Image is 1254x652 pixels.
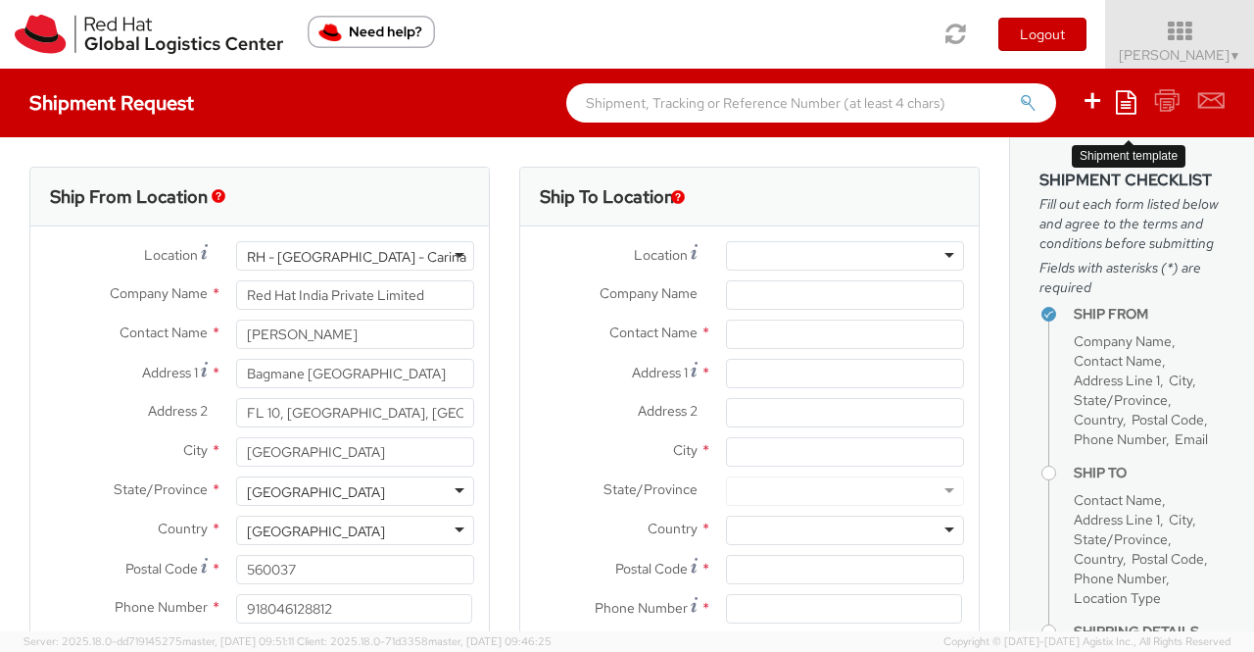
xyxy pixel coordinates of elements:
[638,402,698,420] span: Address 2
[1074,411,1123,428] span: Country
[1132,411,1204,428] span: Postal Code
[600,284,698,302] span: Company Name
[114,480,208,498] span: State/Province
[1074,391,1168,409] span: State/Province
[1039,172,1225,189] h3: Shipment Checklist
[182,634,294,648] span: master, [DATE] 09:51:11
[120,324,208,341] span: Contact Name
[943,634,1230,650] span: Copyright © [DATE]-[DATE] Agistix Inc., All Rights Reserved
[115,598,208,616] span: Phone Number
[428,634,552,648] span: master, [DATE] 09:46:25
[1074,530,1168,548] span: State/Province
[632,364,688,381] span: Address 1
[595,599,688,617] span: Phone Number
[1074,550,1123,568] span: Country
[998,18,1086,51] button: Logout
[566,83,1056,123] input: Shipment, Tracking or Reference Number (at least 4 chars)
[1074,466,1225,480] h4: Ship To
[1074,570,1166,587] span: Phone Number
[1074,352,1162,370] span: Contact Name
[144,246,198,264] span: Location
[183,441,208,459] span: City
[110,284,208,302] span: Company Name
[1074,332,1172,350] span: Company Name
[125,560,198,577] span: Postal Code
[50,187,208,207] h3: Ship From Location
[1230,48,1241,64] span: ▼
[1074,430,1166,448] span: Phone Number
[609,324,698,341] span: Contact Name
[1039,258,1225,297] span: Fields with asterisks (*) are required
[1074,625,1225,639] h4: Shipping Details
[15,15,283,54] img: rh-logistics-00dfa346123c4ec078e1.svg
[603,480,698,498] span: State/Province
[540,187,674,207] h3: Ship To Location
[247,522,385,541] div: [GEOGRAPHIC_DATA]
[1169,372,1192,389] span: City
[24,634,294,648] span: Server: 2025.18.0-dd719145275
[1119,46,1241,64] span: [PERSON_NAME]
[1074,511,1160,528] span: Address Line 1
[673,441,698,459] span: City
[1074,372,1160,389] span: Address Line 1
[615,560,688,577] span: Postal Code
[1074,589,1161,607] span: Location Type
[1074,491,1162,509] span: Contact Name
[634,246,688,264] span: Location
[1039,194,1225,253] span: Fill out each form listed below and agree to the terms and conditions before submitting
[1132,550,1204,568] span: Postal Code
[29,92,194,114] h4: Shipment Request
[1074,307,1225,322] h4: Ship From
[148,402,208,420] span: Address 2
[648,520,698,537] span: Country
[308,16,435,48] button: Need help?
[247,247,466,267] div: RH - [GEOGRAPHIC_DATA] - Carina
[158,520,208,537] span: Country
[247,482,385,502] div: [GEOGRAPHIC_DATA]
[1169,511,1192,528] span: City
[142,364,198,381] span: Address 1
[1175,430,1208,448] span: Email
[1072,145,1185,168] div: Shipment template
[297,634,552,648] span: Client: 2025.18.0-71d3358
